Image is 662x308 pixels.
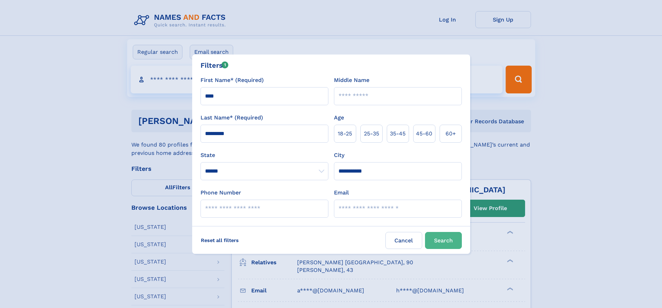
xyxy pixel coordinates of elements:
label: Middle Name [334,76,369,84]
label: Reset all filters [196,232,243,249]
span: 35‑45 [390,130,406,138]
div: Filters [201,60,229,70]
button: Search [425,232,462,249]
label: City [334,151,344,159]
label: First Name* (Required) [201,76,264,84]
label: Age [334,114,344,122]
label: Last Name* (Required) [201,114,263,122]
label: Email [334,189,349,197]
label: Cancel [385,232,422,249]
label: State [201,151,328,159]
span: 45‑60 [416,130,432,138]
label: Phone Number [201,189,241,197]
span: 25‑35 [364,130,379,138]
span: 18‑25 [338,130,352,138]
span: 60+ [446,130,456,138]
